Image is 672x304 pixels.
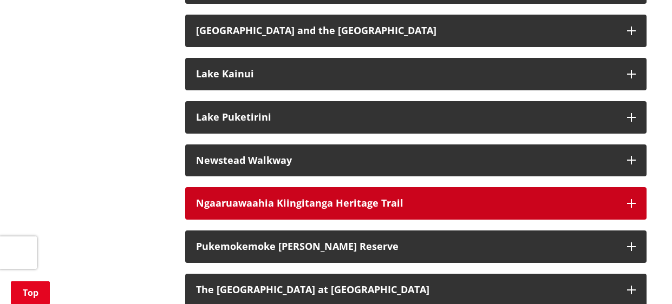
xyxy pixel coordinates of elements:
[196,198,616,209] h3: Ngaaruawaahia Kiingitanga Heritage Trail
[185,58,647,90] button: Lake Kainui
[185,15,647,47] button: [GEOGRAPHIC_DATA] and the [GEOGRAPHIC_DATA]
[196,69,616,80] h3: Lake Kainui
[196,112,616,123] h3: Lake Puketirini
[622,259,661,298] iframe: Messenger Launcher
[185,144,647,177] button: Newstead Walkway
[196,285,616,295] div: The [GEOGRAPHIC_DATA] at [GEOGRAPHIC_DATA]
[185,101,647,134] button: Lake Puketirini
[185,230,647,263] button: Pukemokemoke [PERSON_NAME] Reserve
[196,155,616,166] h3: Newstead Walkway
[11,281,50,304] a: Top
[185,187,647,220] button: Ngaaruawaahia Kiingitanga Heritage Trail
[196,241,616,252] h3: Pukemokemoke [PERSON_NAME] Reserve
[196,25,616,36] h3: [GEOGRAPHIC_DATA] and the [GEOGRAPHIC_DATA]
